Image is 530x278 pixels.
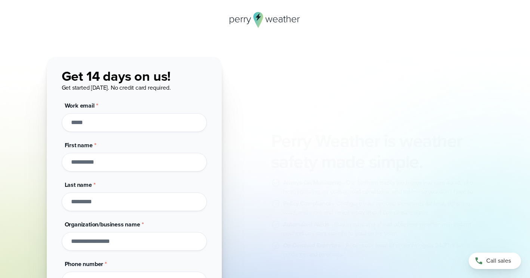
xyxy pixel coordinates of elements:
[65,180,92,189] span: Last name
[62,83,171,92] span: Get started [DATE]. No credit card required.
[486,256,511,265] span: Call sales
[65,141,93,149] span: First name
[469,253,521,269] a: Call sales
[65,260,104,268] span: Phone number
[65,220,140,229] span: Organization/business name
[65,101,95,110] span: Work email
[62,66,171,86] span: Get 14 days on us!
